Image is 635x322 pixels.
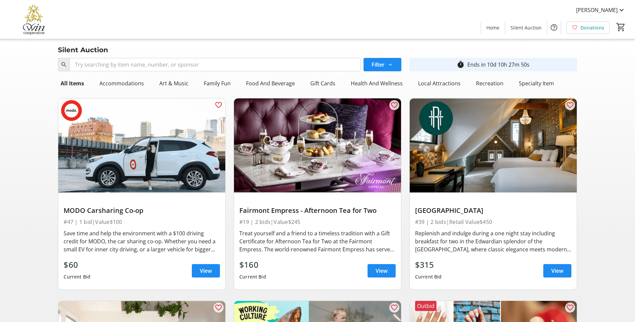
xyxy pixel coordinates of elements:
div: Treat yourself and a friend to a timeless tradition with a Gift Certificate for Afternoon Tea for... [239,229,396,253]
div: Health And Wellness [348,77,405,90]
button: Help [547,21,561,34]
a: View [368,264,396,277]
div: $160 [239,259,266,271]
span: View [200,267,212,275]
div: #39 | 2 bids | Retail Value $450 [415,217,571,227]
a: Donations [566,21,610,34]
span: View [376,267,388,275]
span: View [551,267,563,275]
mat-icon: favorite_outline [390,304,398,312]
img: Fairmont Empress - Afternoon Tea for Two [234,98,401,192]
div: Current Bid [64,271,90,283]
div: MODO Carsharing Co-op [64,207,220,215]
div: $60 [64,259,90,271]
div: Accommodations [97,77,147,90]
a: Silent Auction [505,21,547,34]
div: Current Bid [239,271,266,283]
div: Recreation [473,77,506,90]
img: Victoria Women In Need Community Cooperative's Logo [4,3,64,36]
div: Family Fun [201,77,233,90]
span: Filter [372,61,385,69]
div: Fairmont Empress - Afternoon Tea for Two [239,207,396,215]
div: #19 | 2 bids | Value $245 [239,217,396,227]
div: Current Bid [415,271,442,283]
div: Ends in 10d 10h 27m 50s [467,61,530,69]
div: Replenish and indulge during a one night stay including breakfast for two in the Edwardian splend... [415,229,571,253]
span: Donations [580,24,604,31]
button: Cart [615,21,627,33]
div: Art & Music [157,77,191,90]
span: [PERSON_NAME] [576,6,618,14]
img: MODO Carsharing Co-op [58,98,225,192]
div: All Items [58,77,87,90]
mat-icon: favorite_outline [215,101,223,109]
div: Gift Cards [308,77,338,90]
a: View [543,264,571,277]
span: Home [486,24,499,31]
mat-icon: favorite_outline [566,304,574,312]
mat-icon: favorite_outline [390,101,398,109]
div: Silent Auction [54,45,112,55]
button: [PERSON_NAME] [571,5,631,15]
div: Specialty Item [516,77,557,90]
span: Silent Auction [510,24,542,31]
button: Filter [364,58,401,71]
div: Outbid [415,301,436,311]
input: Try searching by item name, number, or sponsor [70,58,361,71]
mat-icon: favorite_outline [215,304,223,312]
a: Home [481,21,505,34]
mat-icon: favorite_outline [566,101,574,109]
div: #47 | 1 bid | Value $100 [64,217,220,227]
div: Food And Beverage [243,77,298,90]
mat-icon: timer_outline [457,61,465,69]
div: Save time and help the environment with a $100 driving credit for MODO, the car sharing co-op. Wh... [64,229,220,253]
div: [GEOGRAPHIC_DATA] [415,207,571,215]
a: View [192,264,220,277]
div: Local Attractions [415,77,463,90]
img: Rosemead House Hotel [410,98,577,192]
div: $315 [415,259,442,271]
